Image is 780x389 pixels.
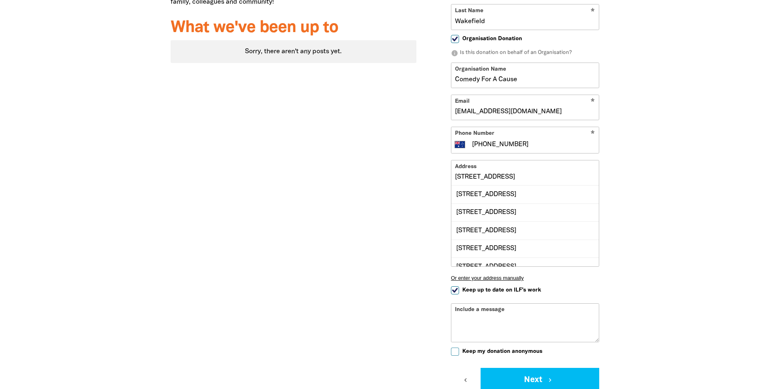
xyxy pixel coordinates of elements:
[462,376,469,384] i: chevron_left
[451,49,599,57] p: Is this donation on behalf of an Organisation?
[171,40,416,63] div: Paginated content
[451,286,459,294] input: Keep up to date on ILF's work
[462,286,541,294] span: Keep up to date on ILF's work
[451,348,459,356] input: Keep my donation anonymous
[451,50,458,57] i: info
[171,40,416,63] div: Sorry, there aren't any posts yet.
[546,376,554,384] i: chevron_right
[451,203,599,221] div: [STREET_ADDRESS]
[451,186,599,203] div: [STREET_ADDRESS]
[451,35,459,43] input: Organisation Donation
[171,19,416,37] h3: What we've been up to
[462,348,542,355] span: Keep my donation anonymous
[451,240,599,257] div: [STREET_ADDRESS]
[451,257,599,275] div: [STREET_ADDRESS]
[462,35,522,43] span: Organisation Donation
[451,221,599,239] div: [STREET_ADDRESS]
[591,130,595,138] i: Required
[451,275,599,281] button: Or enter your address manually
